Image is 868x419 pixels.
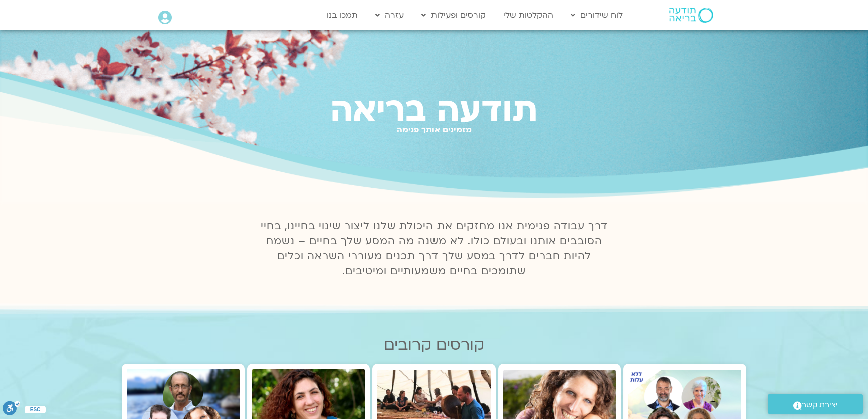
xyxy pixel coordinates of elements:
a: יצירת קשר [768,394,863,414]
span: יצירת קשר [802,398,838,412]
p: דרך עבודה פנימית אנו מחזקים את היכולת שלנו ליצור שינוי בחיינו, בחיי הסובבים אותנו ובעולם כולו. לא... [255,219,613,279]
a: עזרה [370,6,409,25]
img: תודעה בריאה [669,8,713,23]
a: תמכו בנו [322,6,363,25]
a: ההקלטות שלי [498,6,558,25]
h2: קורסים קרובים [122,336,746,354]
a: קורסים ופעילות [416,6,491,25]
a: לוח שידורים [566,6,628,25]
